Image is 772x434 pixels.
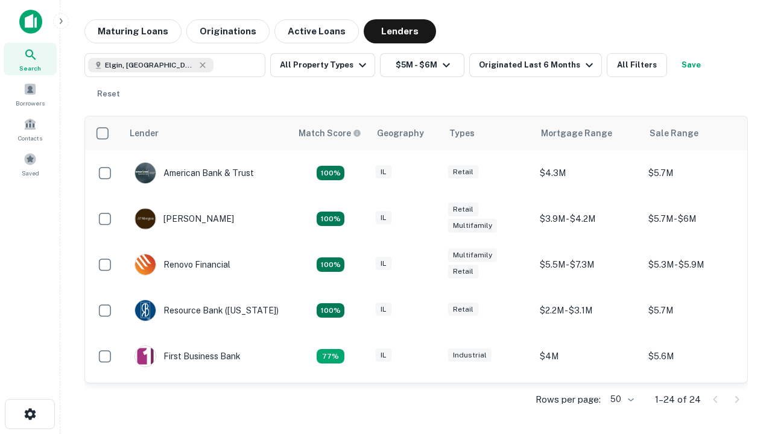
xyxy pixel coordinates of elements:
div: Matching Properties: 4, hasApolloMatch: undefined [317,212,344,226]
a: Saved [4,148,57,180]
button: Reset [89,82,128,106]
a: Contacts [4,113,57,145]
div: Lender [130,126,159,140]
img: picture [135,163,156,183]
div: Matching Properties: 3, hasApolloMatch: undefined [317,349,344,363]
div: [PERSON_NAME] [134,208,234,230]
a: Borrowers [4,78,57,110]
span: Search [19,63,41,73]
img: picture [135,300,156,321]
div: 50 [606,391,636,408]
div: Retail [448,165,478,179]
span: Saved [22,168,39,178]
button: All Property Types [270,53,375,77]
div: Mortgage Range [541,126,612,140]
th: Geography [370,116,442,150]
td: $2.2M - $3.1M [534,288,642,333]
p: 1–24 of 24 [655,392,701,407]
p: Rows per page: [536,392,601,407]
div: Multifamily [448,219,497,233]
button: Maturing Loans [84,19,182,43]
td: $5.5M - $7.3M [534,242,642,288]
div: IL [376,257,391,271]
span: Elgin, [GEOGRAPHIC_DATA], [GEOGRAPHIC_DATA] [105,60,195,71]
td: $4.3M [534,150,642,196]
div: Resource Bank ([US_STATE]) [134,300,279,321]
div: IL [376,211,391,225]
button: Originations [186,19,270,43]
img: picture [135,254,156,275]
div: Matching Properties: 7, hasApolloMatch: undefined [317,166,344,180]
button: All Filters [607,53,667,77]
td: $5.1M [642,379,751,425]
div: Originated Last 6 Months [479,58,596,72]
td: $5.6M [642,333,751,379]
img: capitalize-icon.png [19,10,42,34]
th: Capitalize uses an advanced AI algorithm to match your search with the best lender. The match sco... [291,116,370,150]
td: $3.9M - $4.2M [534,196,642,242]
div: Geography [377,126,424,140]
div: IL [376,165,391,179]
button: Originated Last 6 Months [469,53,602,77]
button: Active Loans [274,19,359,43]
h6: Match Score [299,127,359,140]
div: Sale Range [650,126,698,140]
iframe: Chat Widget [712,338,772,395]
a: Search [4,43,57,75]
div: Multifamily [448,248,497,262]
div: Retail [448,203,478,216]
div: Capitalize uses an advanced AI algorithm to match your search with the best lender. The match sco... [299,127,361,140]
div: Industrial [448,348,492,362]
th: Mortgage Range [534,116,642,150]
img: picture [135,346,156,366]
th: Sale Range [642,116,751,150]
span: Contacts [18,133,42,143]
div: Matching Properties: 4, hasApolloMatch: undefined [317,303,344,318]
td: $5.3M - $5.9M [642,242,751,288]
th: Lender [122,116,291,150]
td: $4M [534,333,642,379]
td: $3.1M [534,379,642,425]
div: Matching Properties: 4, hasApolloMatch: undefined [317,257,344,272]
button: Save your search to get updates of matches that match your search criteria. [672,53,710,77]
td: $5.7M [642,150,751,196]
div: First Business Bank [134,345,241,367]
th: Types [442,116,534,150]
button: $5M - $6M [380,53,464,77]
div: American Bank & Trust [134,162,254,184]
img: picture [135,209,156,229]
div: IL [376,348,391,362]
div: Renovo Financial [134,254,230,275]
div: Retail [448,265,478,278]
div: IL [376,303,391,316]
td: $5.7M [642,288,751,333]
div: Types [449,126,475,140]
span: Borrowers [16,98,45,108]
div: Retail [448,303,478,316]
td: $5.7M - $6M [642,196,751,242]
button: Lenders [364,19,436,43]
